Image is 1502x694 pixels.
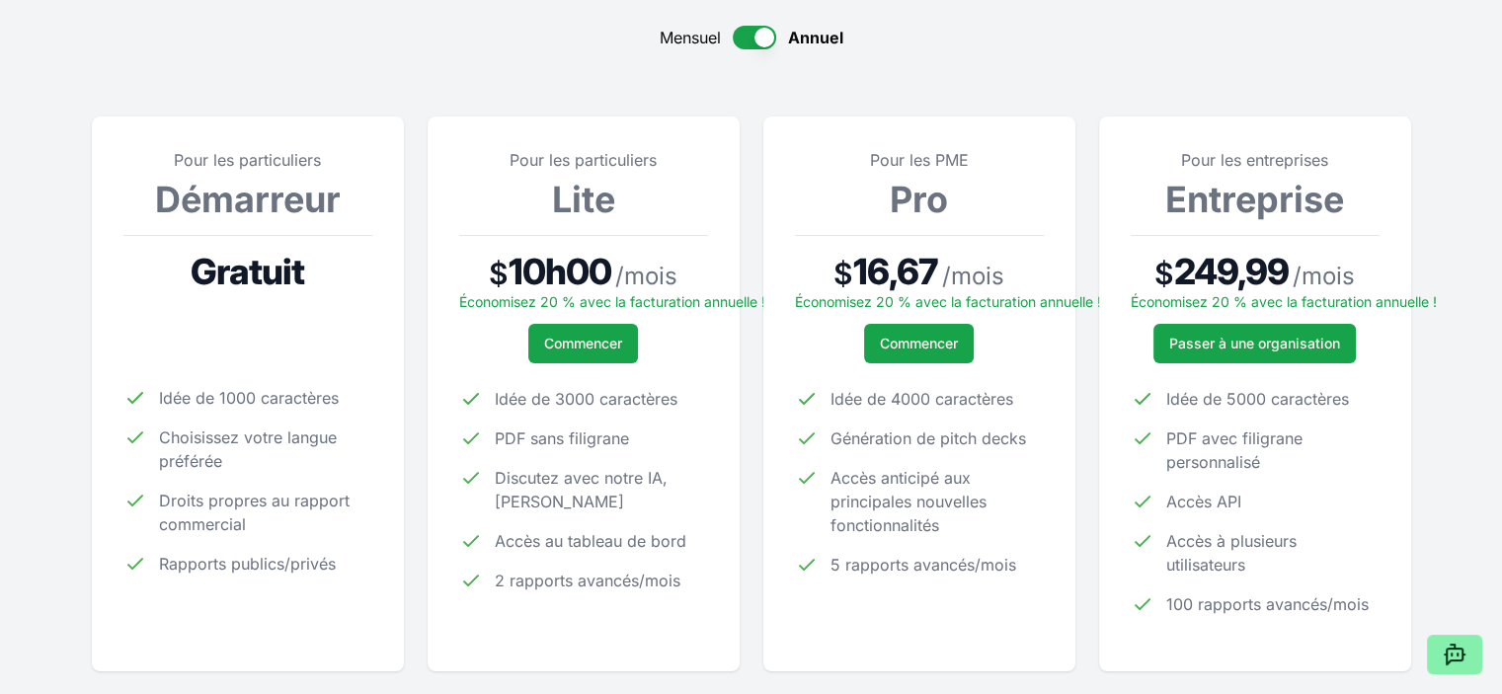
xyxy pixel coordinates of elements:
font: Pour les particuliers [510,150,657,170]
font: mois [1302,262,1355,290]
font: Idée de 3000 caractères [495,389,677,409]
a: Passer à une organisation [1153,324,1356,363]
button: Commencer [864,324,974,363]
font: Discutez avec notre IA, [PERSON_NAME] [495,468,668,511]
font: mois [951,262,1004,290]
font: $ [1154,256,1174,291]
font: Droits propres au rapport commercial [159,491,350,534]
font: Accès au tableau de bord [495,531,686,551]
font: Idée de 5000 caractères [1166,389,1349,409]
font: 249,99 [1174,250,1290,293]
font: Idée de 1000 caractères [159,388,339,408]
font: / [1293,262,1302,290]
font: 5 rapports avancés/mois [830,555,1016,575]
font: 100 rapports avancés/mois [1166,594,1369,614]
font: Commencer [880,335,958,351]
font: / [615,262,624,290]
font: mois [624,262,677,290]
button: Commencer [528,324,638,363]
font: PDF sans filigrane [495,428,629,448]
font: Accès à plusieurs utilisateurs [1166,531,1297,575]
font: $ [833,256,853,291]
font: Économisez 20 % avec la facturation annuelle ! [459,293,765,310]
font: Annuel [788,28,843,47]
font: Pour les particuliers [174,150,321,170]
font: Commencer [544,335,622,351]
font: 10h00 [509,250,612,293]
font: Démarreur [155,178,341,221]
font: Pour les PME [870,150,969,170]
font: Économisez 20 % avec la facturation annuelle ! [1131,293,1437,310]
font: Pour les entreprises [1181,150,1328,170]
font: Accès anticipé aux principales nouvelles fonctionnalités [830,468,987,535]
font: Pro [890,178,948,221]
font: Économisez 20 % avec la facturation annuelle ! [795,293,1101,310]
font: Entreprise [1165,178,1344,221]
font: Lite [552,178,615,221]
font: 2 rapports avancés/mois [495,571,680,590]
font: Gratuit [191,250,305,293]
font: Génération de pitch decks [830,428,1026,448]
font: / [942,262,951,290]
font: Idée de 4000 caractères [830,389,1013,409]
font: Passer à une organisation [1169,335,1340,351]
font: Accès API [1166,492,1241,511]
font: $ [489,256,509,291]
font: Rapports publics/privés [159,554,336,574]
font: Mensuel [660,28,721,47]
font: PDF avec filigrane personnalisé [1166,428,1303,472]
font: 16,67 [853,250,938,293]
font: Choisissez votre langue préférée [159,427,337,471]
